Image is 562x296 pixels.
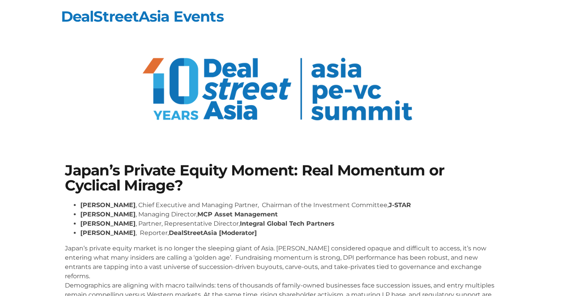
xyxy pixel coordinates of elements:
[197,211,278,218] strong: MCP Asset Management
[80,211,136,218] strong: [PERSON_NAME]
[80,228,497,238] li: , Reporter,
[80,210,497,219] li: , Managing Director,
[80,219,497,228] li: , Partner, Representative Director,
[65,163,497,193] h1: Japan’s Private Equity Moment: Real Momentum or Cyclical Mirage?
[80,201,136,209] strong: [PERSON_NAME]
[80,229,136,236] strong: [PERSON_NAME]
[80,201,497,210] li: , Chief Executive and Managing Partner, Chairman of the Investment Committee,
[169,229,257,236] strong: DealStreetAsia [Moderator]
[80,220,136,227] strong: [PERSON_NAME]
[240,220,334,227] strong: Integral Global Tech Partners
[61,7,224,26] a: DealStreetAsia Events
[389,201,411,209] strong: J-STAR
